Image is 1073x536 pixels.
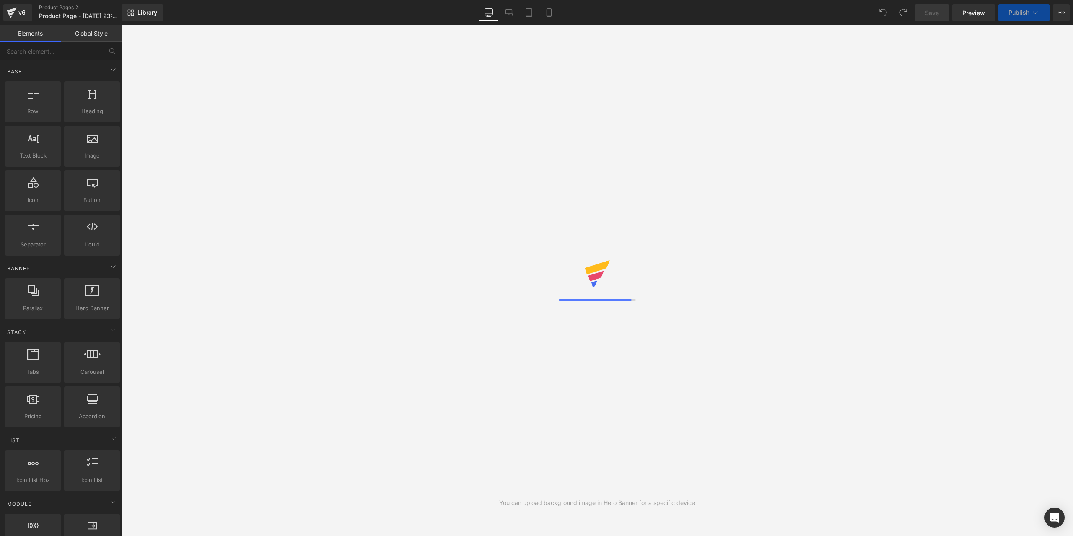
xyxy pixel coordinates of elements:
[1044,508,1065,528] div: Open Intercom Messenger
[8,196,58,205] span: Icon
[895,4,912,21] button: Redo
[998,4,1050,21] button: Publish
[67,107,117,116] span: Heading
[6,436,21,444] span: List
[61,25,122,42] a: Global Style
[962,8,985,17] span: Preview
[67,240,117,249] span: Liquid
[8,240,58,249] span: Separator
[8,107,58,116] span: Row
[39,13,119,19] span: Product Page - [DATE] 23:48:24
[519,4,539,21] a: Tablet
[1008,9,1029,16] span: Publish
[3,4,32,21] a: v6
[67,476,117,484] span: Icon List
[6,500,32,508] span: Module
[952,4,995,21] a: Preview
[6,264,31,272] span: Banner
[67,304,117,313] span: Hero Banner
[6,67,23,75] span: Base
[8,412,58,421] span: Pricing
[875,4,892,21] button: Undo
[499,498,695,508] div: You can upload background image in Hero Banner for a specific device
[6,328,27,336] span: Stack
[8,151,58,160] span: Text Block
[137,9,157,16] span: Library
[1053,4,1070,21] button: More
[479,4,499,21] a: Desktop
[122,4,163,21] a: New Library
[67,151,117,160] span: Image
[67,368,117,376] span: Carousel
[8,476,58,484] span: Icon List Hoz
[499,4,519,21] a: Laptop
[67,412,117,421] span: Accordion
[925,8,939,17] span: Save
[8,304,58,313] span: Parallax
[17,7,27,18] div: v6
[539,4,559,21] a: Mobile
[8,368,58,376] span: Tabs
[39,4,135,11] a: Product Pages
[67,196,117,205] span: Button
